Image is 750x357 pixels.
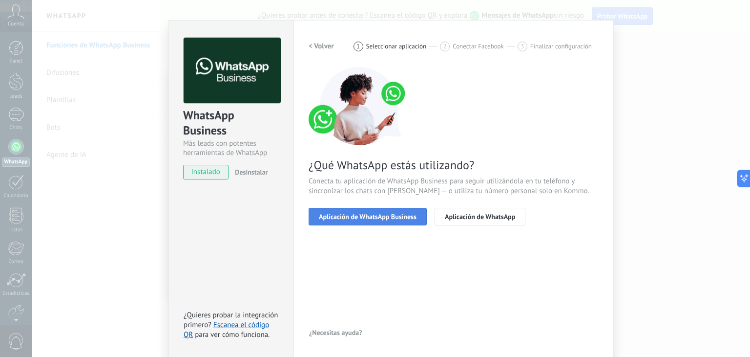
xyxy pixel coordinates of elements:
span: ¿Qué WhatsApp estás utilizando? [309,157,599,173]
div: WhatsApp Business [183,108,279,139]
button: < Volver [309,38,334,55]
span: Conectar Facebook [453,43,504,50]
img: connect number [309,67,411,145]
button: Aplicación de WhatsApp Business [309,208,427,225]
span: Seleccionar aplicación [366,43,427,50]
span: 2 [443,42,447,50]
button: ¿Necesitas ayuda? [309,325,363,340]
span: ¿Necesitas ayuda? [309,329,362,336]
button: Desinstalar [231,165,268,179]
button: Aplicación de WhatsApp [435,208,525,225]
span: Desinstalar [235,168,268,177]
span: 3 [521,42,524,50]
a: Escanea el código QR [184,320,269,339]
div: Más leads con potentes herramientas de WhatsApp [183,139,279,157]
span: Aplicación de WhatsApp Business [319,213,417,220]
span: Conecta tu aplicación de WhatsApp Business para seguir utilizándola en tu teléfono y sincronizar ... [309,177,599,196]
img: logo_main.png [184,38,281,104]
span: 1 [356,42,360,50]
span: Aplicación de WhatsApp [445,213,515,220]
span: para ver cómo funciona. [195,330,270,339]
h2: < Volver [309,42,334,51]
span: ¿Quieres probar la integración primero? [184,311,278,330]
span: Finalizar configuración [530,43,592,50]
span: instalado [184,165,228,179]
